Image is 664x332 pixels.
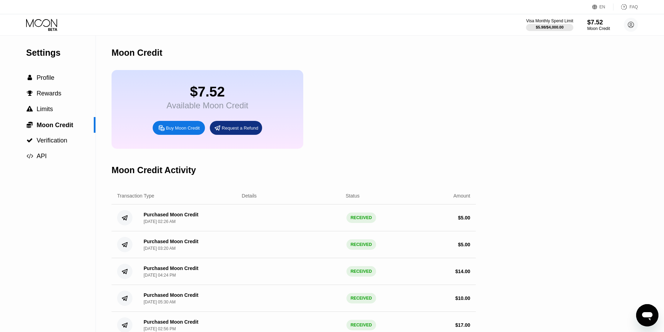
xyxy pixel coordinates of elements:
div: Request a Refund [222,125,258,131]
div:  [26,75,33,81]
span:  [27,90,33,96]
div: $ 17.00 [455,322,470,328]
div: $ 14.00 [455,269,470,274]
div: Visa Monthly Spend Limit$5.98/$4,000.00 [526,18,573,31]
div: Purchased Moon Credit [144,292,198,298]
div: FAQ [629,5,638,9]
div: RECEIVED [346,213,376,223]
span:  [26,121,33,128]
iframe: Button to launch messaging window [636,304,658,326]
div: RECEIVED [346,293,376,303]
div: $7.52Moon Credit [587,19,610,31]
div: $ 5.00 [458,215,470,221]
div: Request a Refund [210,121,262,135]
div: [DATE] 05:30 AM [144,300,176,304]
span:  [26,106,33,112]
div: Details [242,193,257,199]
div: Moon Credit [112,48,162,58]
div: EN [600,5,605,9]
div: Moon Credit Activity [112,165,196,175]
div: EN [592,3,613,10]
div: [DATE] 04:24 PM [144,273,176,278]
div: Amount [453,193,470,199]
div: RECEIVED [346,239,376,250]
div: $ 10.00 [455,295,470,301]
div: $5.98 / $4,000.00 [536,25,564,29]
div:  [26,90,33,96]
div: FAQ [613,3,638,10]
div: [DATE] 02:56 PM [144,326,176,331]
div: Purchased Moon Credit [144,239,198,244]
div: Transaction Type [117,193,154,199]
span: Moon Credit [37,122,73,129]
span:  [26,153,33,159]
div: Status [346,193,360,199]
span: Verification [37,137,67,144]
div: Purchased Moon Credit [144,265,198,271]
span: Limits [37,106,53,113]
div: RECEIVED [346,320,376,330]
span: API [37,153,47,160]
div: Available Moon Credit [167,101,248,110]
div: Buy Moon Credit [153,121,205,135]
div: [DATE] 03:20 AM [144,246,176,251]
div: $7.52 [167,84,248,100]
span:  [28,75,32,81]
div: $ 5.00 [458,242,470,247]
div: Settings [26,48,96,58]
div: Moon Credit [587,26,610,31]
span: Profile [37,74,54,81]
span: Rewards [37,90,61,97]
div: Purchased Moon Credit [144,212,198,217]
div: Purchased Moon Credit [144,319,198,325]
div: Buy Moon Credit [166,125,200,131]
div: RECEIVED [346,266,376,277]
span:  [26,137,33,144]
div: [DATE] 02:26 AM [144,219,176,224]
div: $7.52 [587,19,610,26]
div: Visa Monthly Spend Limit [526,18,573,23]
